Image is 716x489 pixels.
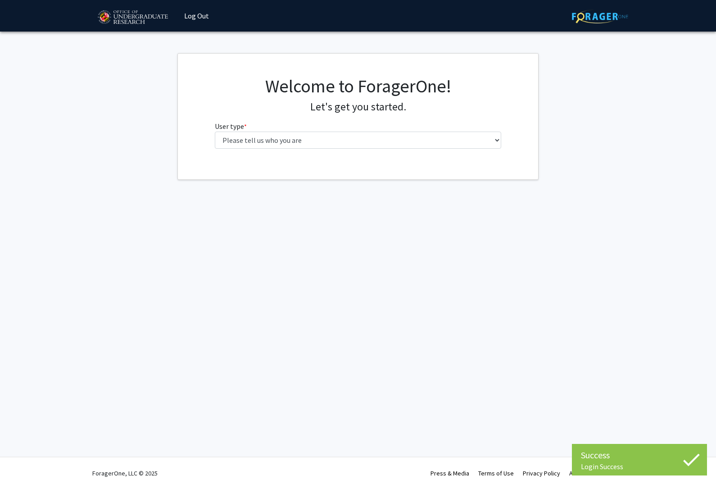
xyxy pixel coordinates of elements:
div: Login Success [581,462,698,471]
a: Press & Media [431,469,469,477]
a: Terms of Use [478,469,514,477]
label: User type [215,121,247,132]
div: Success [581,448,698,462]
h4: Let's get you started. [215,101,502,114]
img: University of Maryland Logo [95,6,171,29]
a: Privacy Policy [523,469,560,477]
a: About [569,469,585,477]
div: ForagerOne, LLC © 2025 [92,457,158,489]
img: ForagerOne Logo [572,9,628,23]
h1: Welcome to ForagerOne! [215,75,502,97]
